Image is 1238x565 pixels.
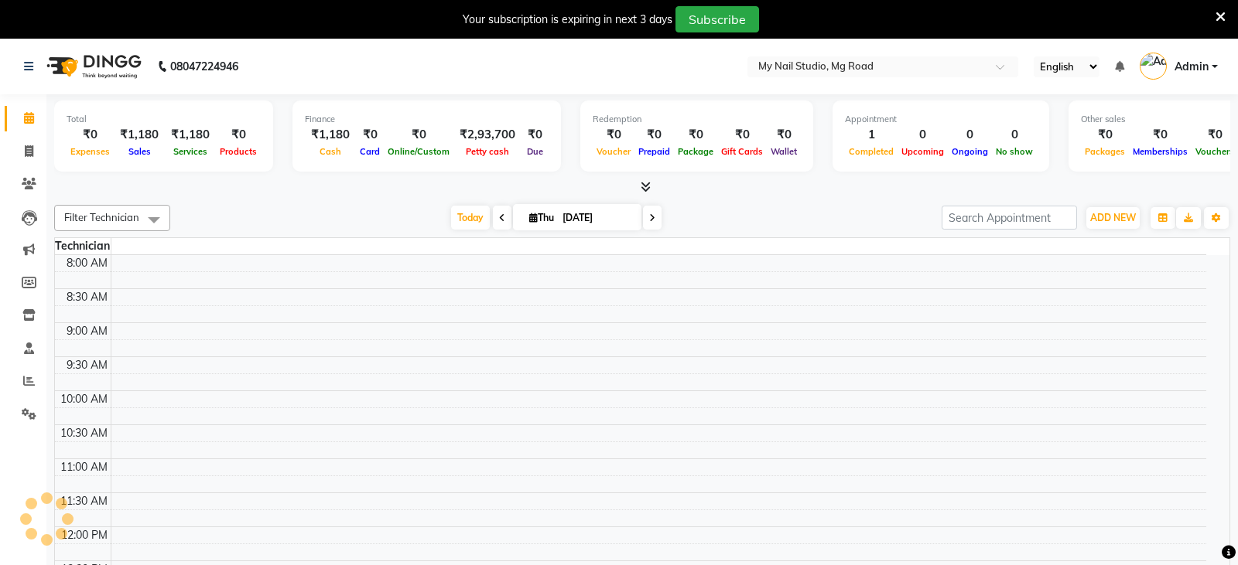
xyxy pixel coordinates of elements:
[216,126,261,144] div: ₹0
[1192,146,1238,157] span: Vouchers
[305,113,549,126] div: Finance
[1129,146,1192,157] span: Memberships
[63,289,111,305] div: 8:30 AM
[522,126,549,144] div: ₹0
[675,6,759,32] button: Subscribe
[63,255,111,271] div: 8:00 AM
[523,146,547,157] span: Due
[384,126,453,144] div: ₹0
[165,126,216,144] div: ₹1,180
[169,146,211,157] span: Services
[305,126,356,144] div: ₹1,180
[992,126,1037,144] div: 0
[593,113,801,126] div: Redemption
[634,126,674,144] div: ₹0
[1192,126,1238,144] div: ₹0
[942,206,1077,230] input: Search Appointment
[948,126,992,144] div: 0
[451,206,490,230] span: Today
[898,126,948,144] div: 0
[114,126,165,144] div: ₹1,180
[767,146,801,157] span: Wallet
[1140,53,1167,80] img: Admin
[58,527,111,543] div: 12:00 PM
[593,126,634,144] div: ₹0
[1175,59,1209,75] span: Admin
[67,113,261,126] div: Total
[898,146,948,157] span: Upcoming
[64,211,139,223] span: Filter Technician
[1090,212,1136,223] span: ADD NEW
[55,238,111,254] div: Technician
[1081,126,1129,144] div: ₹0
[674,146,717,157] span: Package
[57,425,111,441] div: 10:30 AM
[992,146,1037,157] span: No show
[57,493,111,509] div: 11:30 AM
[558,206,635,230] input: 2025-09-04
[1086,207,1140,229] button: ADD NEW
[525,212,558,223] span: Thu
[1129,126,1192,144] div: ₹0
[57,391,111,407] div: 10:00 AM
[1081,146,1129,157] span: Packages
[57,459,111,475] div: 11:00 AM
[216,146,261,157] span: Products
[674,126,717,144] div: ₹0
[463,12,672,28] div: Your subscription is expiring in next 3 days
[593,146,634,157] span: Voucher
[717,126,767,144] div: ₹0
[767,126,801,144] div: ₹0
[67,146,114,157] span: Expenses
[356,146,384,157] span: Card
[453,126,522,144] div: ₹2,93,700
[63,323,111,339] div: 9:00 AM
[356,126,384,144] div: ₹0
[170,45,238,88] b: 08047224946
[948,146,992,157] span: Ongoing
[125,146,155,157] span: Sales
[717,146,767,157] span: Gift Cards
[845,146,898,157] span: Completed
[63,357,111,373] div: 9:30 AM
[845,113,1037,126] div: Appointment
[634,146,674,157] span: Prepaid
[384,146,453,157] span: Online/Custom
[845,126,898,144] div: 1
[462,146,513,157] span: Petty cash
[39,45,145,88] img: logo
[67,126,114,144] div: ₹0
[316,146,345,157] span: Cash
